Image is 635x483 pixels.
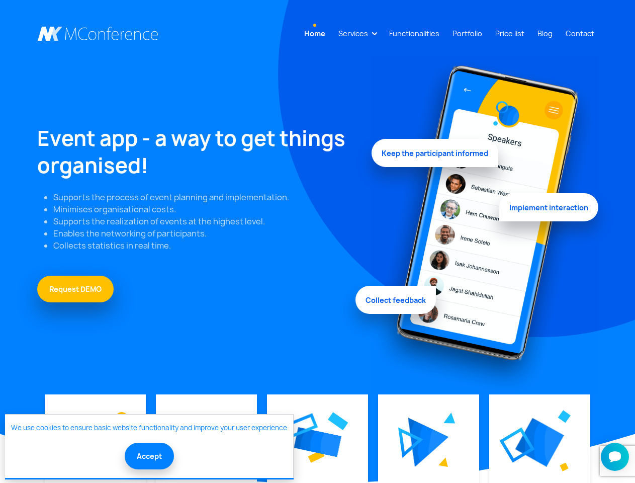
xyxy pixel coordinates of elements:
[385,24,443,43] a: Functionalities
[53,215,359,227] li: Supports the realization of events at the highest level.
[533,24,557,43] a: Blog
[300,24,329,43] a: Home
[499,427,535,463] img: Design element
[562,24,598,43] a: Contact
[499,190,598,218] span: Implement interaction
[279,406,321,447] img: Design element
[53,239,359,252] li: Collects statistics in real time.
[372,56,598,394] img: Design element
[334,24,372,43] a: Services
[398,427,423,458] img: Design element
[355,283,436,311] span: Collect feedback
[448,24,486,43] a: Portfolio
[37,276,114,302] a: Request DEMO
[328,412,348,430] img: Design element
[53,227,359,239] li: Enables the networking of participants.
[125,443,174,469] button: Accept
[515,418,564,467] img: Design element
[11,423,287,433] a: We use cookies to ensure basic website functionality and improve your user experience
[294,427,341,457] img: Design element
[408,418,449,467] img: Design element
[53,191,359,203] li: Supports the process of event planning and implementation.
[558,411,571,424] img: Design element
[491,24,528,43] a: Price list
[116,412,128,424] img: Design element
[53,203,359,215] li: Minimises organisational costs.
[37,125,359,179] h1: Event app - a way to get things organised!
[601,443,629,471] iframe: Smartsupp widget button
[372,142,498,170] span: Keep the participant informed
[443,412,456,424] img: Design element
[560,462,569,471] img: Design element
